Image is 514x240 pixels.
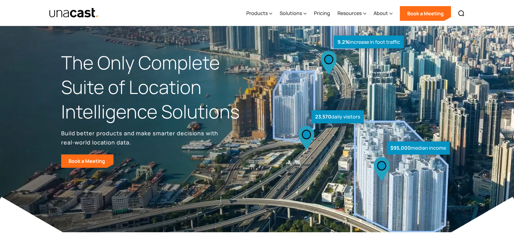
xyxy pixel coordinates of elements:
div: daily visitors [311,110,364,123]
img: Unacast text logo [49,8,99,18]
strong: 23,570 [315,113,331,120]
div: Products [246,9,268,17]
div: median income [387,141,450,155]
div: Products [246,1,272,26]
a: home [49,8,99,18]
div: Resources [337,9,362,17]
div: Solutions [280,1,307,26]
div: Resources [337,1,366,26]
h1: The Only Complete Suite of Location Intelligence Solutions [61,51,257,124]
div: About [374,9,388,17]
a: Pricing [314,1,330,26]
div: About [374,1,393,26]
div: increase in foot traffic [334,36,404,49]
strong: 9.2% [337,39,349,45]
p: Build better products and make smarter decisions with real-world location data. [61,129,220,147]
div: Solutions [280,9,302,17]
strong: $95,000 [390,144,411,151]
img: Search icon [458,10,465,17]
a: Book a Meeting [61,154,114,168]
a: Book a Meeting [400,6,451,21]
